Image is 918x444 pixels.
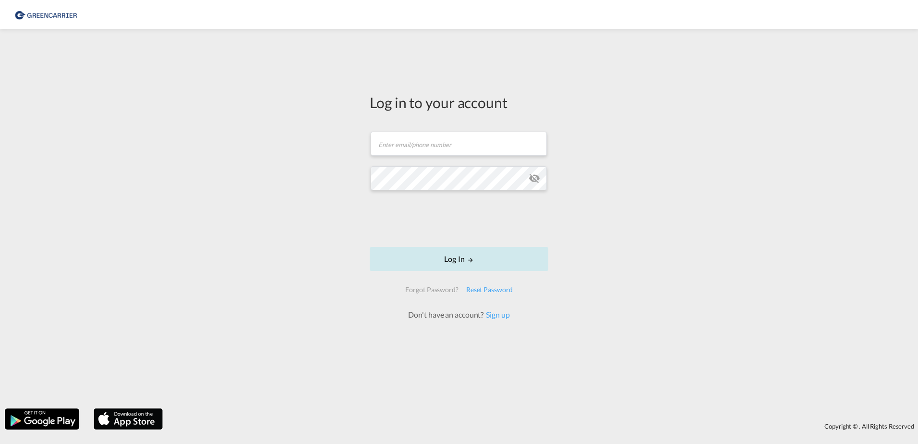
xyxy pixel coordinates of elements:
[483,310,509,319] a: Sign up
[370,92,548,112] div: Log in to your account
[93,407,164,431] img: apple.png
[168,418,918,434] div: Copyright © . All Rights Reserved
[398,309,520,320] div: Don't have an account?
[370,247,548,271] button: LOGIN
[529,173,540,184] md-icon: icon-eye-off
[462,281,517,298] div: Reset Password
[371,132,547,156] input: Enter email/phone number
[4,407,80,431] img: google.png
[14,4,79,25] img: 1378a7308afe11ef83610d9e779c6b34.png
[401,281,462,298] div: Forgot Password?
[386,200,532,237] iframe: reCAPTCHA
